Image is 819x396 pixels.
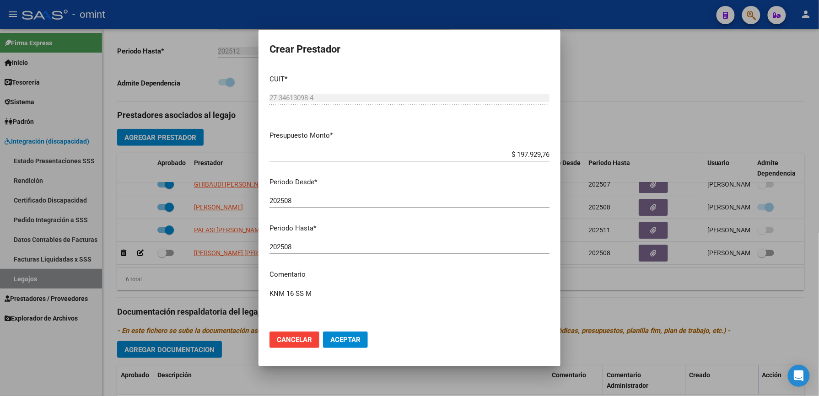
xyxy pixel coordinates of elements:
div: Open Intercom Messenger [788,365,810,387]
p: Periodo Hasta [269,223,550,234]
span: Aceptar [330,336,361,344]
button: Cancelar [269,332,319,348]
p: Periodo Desde [269,177,550,187]
p: Comentario [269,269,550,280]
h2: Crear Prestador [269,41,550,58]
span: Cancelar [277,336,312,344]
p: Presupuesto Monto [269,130,550,141]
p: CUIT [269,74,550,85]
button: Aceptar [323,332,368,348]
